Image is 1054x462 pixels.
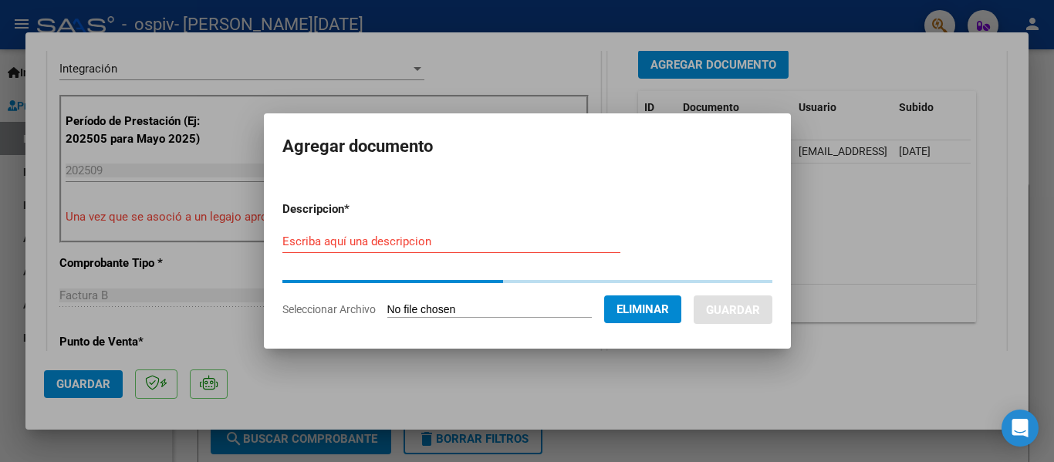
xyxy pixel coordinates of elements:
button: Guardar [694,295,772,324]
span: Eliminar [617,302,669,316]
div: Open Intercom Messenger [1002,410,1039,447]
p: Descripcion [282,201,430,218]
span: Seleccionar Archivo [282,303,376,315]
h2: Agregar documento [282,132,772,161]
span: Guardar [706,303,760,317]
button: Eliminar [604,295,681,323]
